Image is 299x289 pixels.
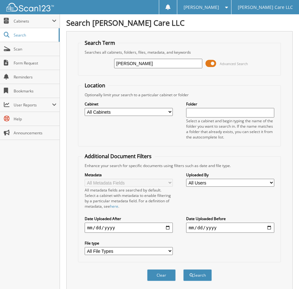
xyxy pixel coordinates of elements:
[14,88,56,94] span: Bookmarks
[183,269,212,281] button: Search
[81,153,155,160] legend: Additional Document Filters
[186,118,274,140] div: Select a cabinet and begin typing the name of the folder you want to search in. If the name match...
[81,50,278,55] div: Searches all cabinets, folders, files, metadata, and keywords
[14,60,56,66] span: Form Request
[14,116,56,122] span: Help
[6,3,54,11] img: scan123-logo-white.svg
[14,102,52,108] span: User Reports
[14,46,56,52] span: Scan
[81,39,118,46] legend: Search Term
[85,172,173,178] label: Metadata
[147,269,176,281] button: Clear
[186,172,274,178] label: Uploaded By
[85,223,173,233] input: start
[186,101,274,107] label: Folder
[267,259,299,289] iframe: Chat Widget
[238,5,293,9] span: [PERSON_NAME] Care LLC
[14,18,52,24] span: Cabinets
[14,130,56,136] span: Announcements
[220,61,248,66] span: Advanced Search
[66,17,293,28] h1: Search [PERSON_NAME] Care LLC
[85,216,173,221] label: Date Uploaded After
[14,32,55,38] span: Search
[85,187,173,209] div: All metadata fields are searched by default. Select a cabinet with metadata to enable filtering b...
[186,223,274,233] input: end
[85,101,173,107] label: Cabinet
[81,163,278,168] div: Enhance your search for specific documents using filters such as date and file type.
[186,216,274,221] label: Date Uploaded Before
[85,240,173,246] label: File type
[110,204,118,209] a: here
[184,5,219,9] span: [PERSON_NAME]
[81,92,278,97] div: Optionally limit your search to a particular cabinet or folder
[81,82,108,89] legend: Location
[14,74,56,80] span: Reminders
